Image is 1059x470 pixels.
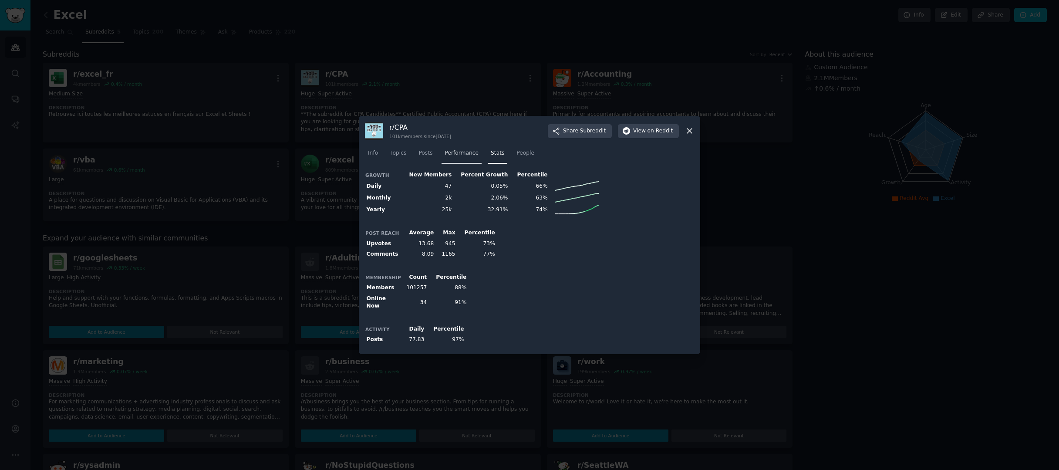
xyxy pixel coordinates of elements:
th: Percentile [426,324,465,335]
th: Daily [401,324,426,335]
td: 91% [428,293,468,311]
span: Info [368,149,378,157]
td: 66% [509,180,549,192]
th: Count [401,272,428,283]
td: 97% [426,335,465,345]
button: ShareSubreddit [548,124,612,138]
a: Stats [488,146,507,164]
th: Monthly [365,192,401,204]
span: Topics [390,149,406,157]
th: Max [435,228,457,239]
span: Posts [418,149,432,157]
span: People [516,149,534,157]
td: 63% [509,192,549,204]
th: Comments [365,249,401,260]
button: Viewon Reddit [618,124,679,138]
span: Stats [491,149,504,157]
span: View [633,127,673,135]
h3: Growth [365,172,401,178]
span: Performance [445,149,479,157]
td: 34 [401,293,428,311]
td: 77.83 [401,335,426,345]
td: 8.09 [401,249,435,260]
a: Info [365,146,381,164]
td: 945 [435,238,457,249]
td: 88% [428,283,468,294]
a: Topics [387,146,409,164]
span: on Reddit [648,127,673,135]
h3: r/ CPA [389,123,451,132]
td: 77% [457,249,496,260]
th: Percentile [509,169,549,180]
th: Yearly [365,204,401,216]
td: 32.91% [453,204,509,216]
td: 2k [401,192,453,204]
td: 1165 [435,249,457,260]
h3: Activity [365,326,401,332]
th: Percentile [428,272,468,283]
td: 73% [457,238,496,249]
td: 74% [509,204,549,216]
td: 101257 [401,283,428,294]
th: Average [401,228,435,239]
td: 25k [401,204,453,216]
td: 2.06% [453,192,509,204]
span: Share [563,127,606,135]
h3: Membership [365,274,401,281]
th: Daily [365,180,401,192]
img: CPA [365,122,383,140]
td: 0.05% [453,180,509,192]
h3: Post Reach [365,230,401,236]
th: Upvotes [365,238,401,249]
th: Posts [365,335,401,345]
a: Performance [442,146,482,164]
th: Percentile [457,228,496,239]
th: Online Now [365,293,401,311]
th: Members [365,283,401,294]
td: 13.68 [401,238,435,249]
th: New Members [401,169,453,180]
a: Posts [415,146,435,164]
div: 101k members since [DATE] [389,133,451,139]
td: 47 [401,180,453,192]
span: Subreddit [580,127,606,135]
a: People [513,146,537,164]
th: Percent Growth [453,169,509,180]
